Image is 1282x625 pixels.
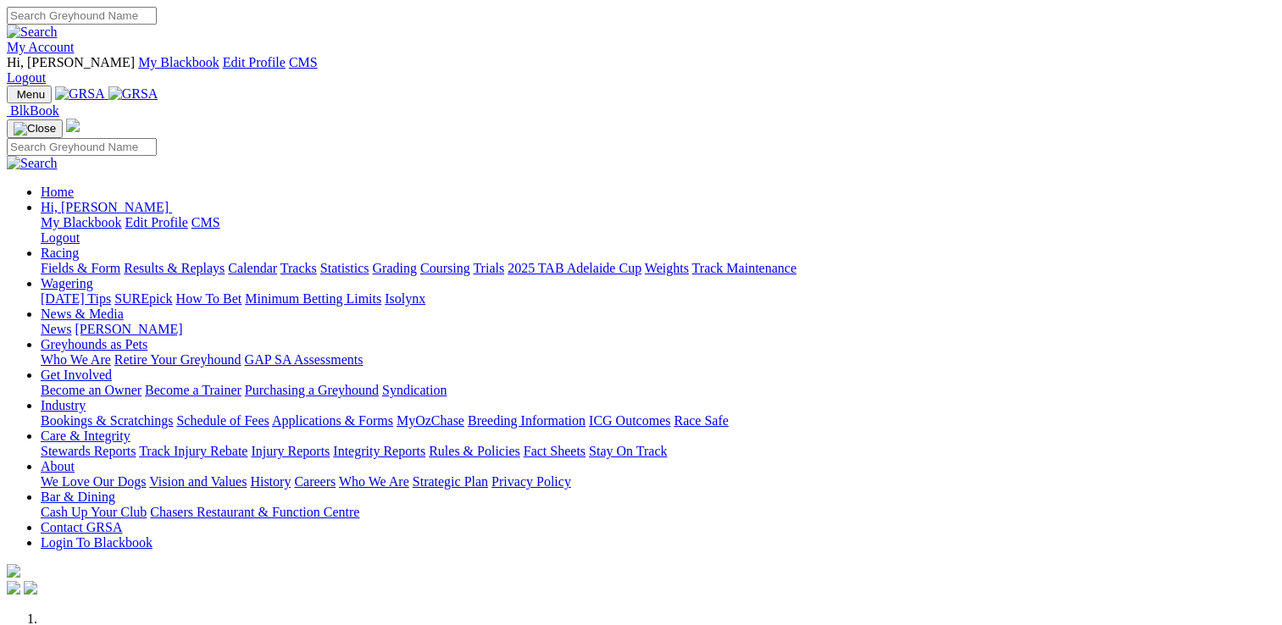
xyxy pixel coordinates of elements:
[191,215,220,230] a: CMS
[66,119,80,132] img: logo-grsa-white.png
[339,474,409,489] a: Who We Are
[41,276,93,290] a: Wagering
[41,352,111,367] a: Who We Are
[272,413,393,428] a: Applications & Forms
[473,261,504,275] a: Trials
[245,352,364,367] a: GAP SA Assessments
[114,352,241,367] a: Retire Your Greyhound
[41,398,86,412] a: Industry
[41,474,1275,489] div: About
[139,444,247,458] a: Track Injury Rebate
[41,261,120,275] a: Fields & Form
[524,444,586,458] a: Fact Sheets
[382,383,447,397] a: Syndication
[41,383,1275,398] div: Get Involved
[289,55,318,69] a: CMS
[413,474,488,489] a: Strategic Plan
[7,119,63,138] button: Toggle navigation
[108,86,158,102] img: GRSA
[176,291,242,306] a: How To Bet
[7,156,58,171] img: Search
[41,444,136,458] a: Stewards Reports
[41,413,173,428] a: Bookings & Scratchings
[41,505,147,519] a: Cash Up Your Club
[150,505,359,519] a: Chasers Restaurant & Function Centre
[41,185,74,199] a: Home
[589,413,670,428] a: ICG Outcomes
[41,505,1275,520] div: Bar & Dining
[75,322,182,336] a: [PERSON_NAME]
[692,261,796,275] a: Track Maintenance
[124,261,225,275] a: Results & Replays
[41,261,1275,276] div: Racing
[41,307,124,321] a: News & Media
[7,25,58,40] img: Search
[41,215,122,230] a: My Blackbook
[7,581,20,595] img: facebook.svg
[41,291,111,306] a: [DATE] Tips
[320,261,369,275] a: Statistics
[645,261,689,275] a: Weights
[228,261,277,275] a: Calendar
[41,246,79,260] a: Racing
[41,383,142,397] a: Become an Owner
[7,138,157,156] input: Search
[14,122,56,136] img: Close
[250,474,291,489] a: History
[41,413,1275,429] div: Industry
[41,322,1275,337] div: News & Media
[7,40,75,54] a: My Account
[7,55,1275,86] div: My Account
[176,413,269,428] a: Schedule of Fees
[7,103,59,118] a: BlkBook
[589,444,667,458] a: Stay On Track
[41,200,169,214] span: Hi, [PERSON_NAME]
[508,261,641,275] a: 2025 TAB Adelaide Cup
[373,261,417,275] a: Grading
[41,459,75,473] a: About
[114,291,172,306] a: SUREpick
[468,413,586,428] a: Breeding Information
[245,383,379,397] a: Purchasing a Greyhound
[145,383,241,397] a: Become a Trainer
[674,413,728,428] a: Race Safe
[7,55,135,69] span: Hi, [PERSON_NAME]
[41,230,80,245] a: Logout
[125,215,188,230] a: Edit Profile
[294,474,336,489] a: Careers
[385,291,425,306] a: Isolynx
[245,291,381,306] a: Minimum Betting Limits
[10,103,59,118] span: BlkBook
[41,368,112,382] a: Get Involved
[333,444,425,458] a: Integrity Reports
[7,7,157,25] input: Search
[41,520,122,534] a: Contact GRSA
[429,444,520,458] a: Rules & Policies
[41,200,172,214] a: Hi, [PERSON_NAME]
[41,352,1275,368] div: Greyhounds as Pets
[41,535,153,550] a: Login To Blackbook
[491,474,571,489] a: Privacy Policy
[7,564,20,578] img: logo-grsa-white.png
[41,444,1275,459] div: Care & Integrity
[7,70,46,85] a: Logout
[280,261,317,275] a: Tracks
[223,55,286,69] a: Edit Profile
[55,86,105,102] img: GRSA
[138,55,219,69] a: My Blackbook
[149,474,247,489] a: Vision and Values
[251,444,330,458] a: Injury Reports
[7,86,52,103] button: Toggle navigation
[41,429,130,443] a: Care & Integrity
[41,322,71,336] a: News
[41,337,147,351] a: Greyhounds as Pets
[41,474,146,489] a: We Love Our Dogs
[24,581,37,595] img: twitter.svg
[41,215,1275,246] div: Hi, [PERSON_NAME]
[17,88,45,101] span: Menu
[397,413,464,428] a: MyOzChase
[41,291,1275,307] div: Wagering
[420,261,470,275] a: Coursing
[41,489,115,504] a: Bar & Dining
